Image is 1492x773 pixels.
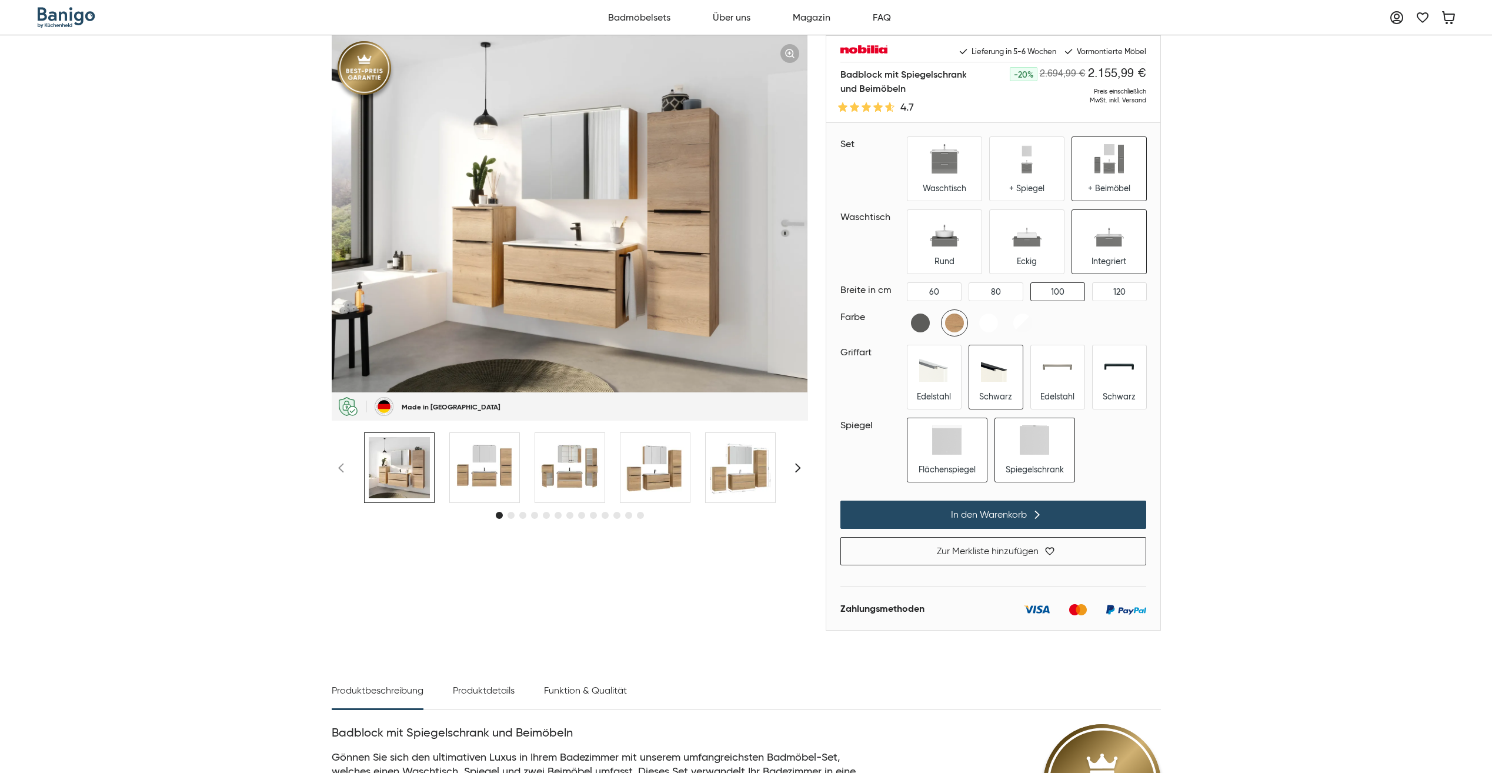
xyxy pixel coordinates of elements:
[1010,67,1037,81] div: -20%
[840,137,902,151] div: Set
[332,35,807,392] img: Badblock mit Spiegelschrank und Beimöbeln
[937,545,1039,557] span: Zur Merkliste hinzufügen
[900,101,914,113] div: 4.7
[375,397,393,416] img: Made in Germany
[1088,183,1130,194] div: + Beimöbel
[1411,6,1434,29] a: Merkliste
[917,391,951,402] div: Edelstahl
[1088,67,1146,81] h2: 2.155,99 €
[539,437,600,498] img: Banigo Badblock mit Spiegelschrank und Beimöbeln 2
[544,684,627,709] div: Funktion & Qualität
[339,397,358,416] img: SSL - Verschlüsselt
[991,286,1001,297] div: 80
[840,45,887,57] img: Nobilia Markenlogo
[1104,352,1134,382] img: Schwarz
[958,45,1056,57] li: Lieferung in 5-6 Wochen
[907,310,933,336] img: Schiefergrau Hochglanz
[625,437,686,498] img: Banigo Badblock mit Spiegelschrank und Beimöbeln 3
[840,537,1146,565] button: Zur Merkliste hinzufügen
[966,87,1146,105] div: Preis einschließlich MwSt. inkl. Versand
[840,501,1146,529] button: In den Warenkorb
[919,352,949,382] img: Edelstahl
[1094,217,1124,246] img: Integriert
[979,391,1012,402] div: Schwarz
[1017,256,1037,266] div: Eckig
[1040,69,1086,79] span: 2.694,99 €
[1069,604,1087,615] img: Mastercard Logo
[1051,286,1064,297] div: 100
[1103,391,1136,402] div: Schwarz
[840,602,924,616] div: Zahlungsmethoden
[332,684,423,709] div: Produktbeschreibung
[866,5,897,31] a: FAQ
[706,5,757,31] a: Über uns
[932,425,962,455] img: Flächenspiegel
[1010,310,1036,336] img: Alpinweiß Hochglanz
[402,402,500,411] div: Made in [GEOGRAPHIC_DATA]
[1040,391,1074,402] div: Edelstahl
[942,310,967,336] img: Eiche Sierra
[1009,183,1044,194] div: + Spiegel
[929,286,939,297] div: 60
[923,183,966,194] div: Waschtisch
[1092,256,1126,266] div: Integriert
[1437,6,1460,29] a: Warenkorb
[1024,605,1050,614] img: Visa Logo
[840,67,967,95] h1: Badblock mit Spiegelschrank und Beimöbeln
[1020,425,1049,455] img: Spiegelschrank
[934,256,954,266] div: Rund
[840,418,902,432] div: Spiegel
[930,144,959,174] img: Waschtisch
[1006,464,1064,475] div: Spiegelschrank
[1106,604,1146,615] img: PayPal Logo
[840,310,902,324] div: Farbe
[951,509,1027,521] span: In den Warenkorb
[1063,45,1146,57] li: Vormontierte Möbel
[840,101,967,113] a: 4.7
[453,684,515,709] div: Produktdetails
[930,217,959,246] img: Rund
[840,210,902,224] div: Waschtisch
[840,345,902,359] div: Griffart
[1012,144,1042,174] img: + Spiegel
[369,437,430,498] img: Banigo Badblock mit Spiegelschrank und Beimöbeln 0
[710,437,771,498] img: Banigo Badblock mit Spiegelschrank und Beimöbeln 4
[976,310,1002,336] img: Alpinweiß supermatt
[602,5,677,31] a: Badmöbelsets
[454,437,515,498] img: Banigo Badblock mit Spiegelschrank und Beimöbeln 1
[786,5,837,31] a: Magazin
[1094,144,1124,174] img: + Beimöbel
[919,464,976,475] div: Flächenspiegel
[1385,6,1408,29] a: Mein Account
[981,352,1010,382] img: Schwarz
[1113,286,1126,297] div: 120
[840,283,902,297] div: Breite in cm
[1012,217,1042,246] img: Eckig
[38,7,96,28] img: Banigo
[332,724,879,741] h3: Badblock mit Spiegelschrank und Beimöbeln
[1043,352,1072,382] img: Edelstahl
